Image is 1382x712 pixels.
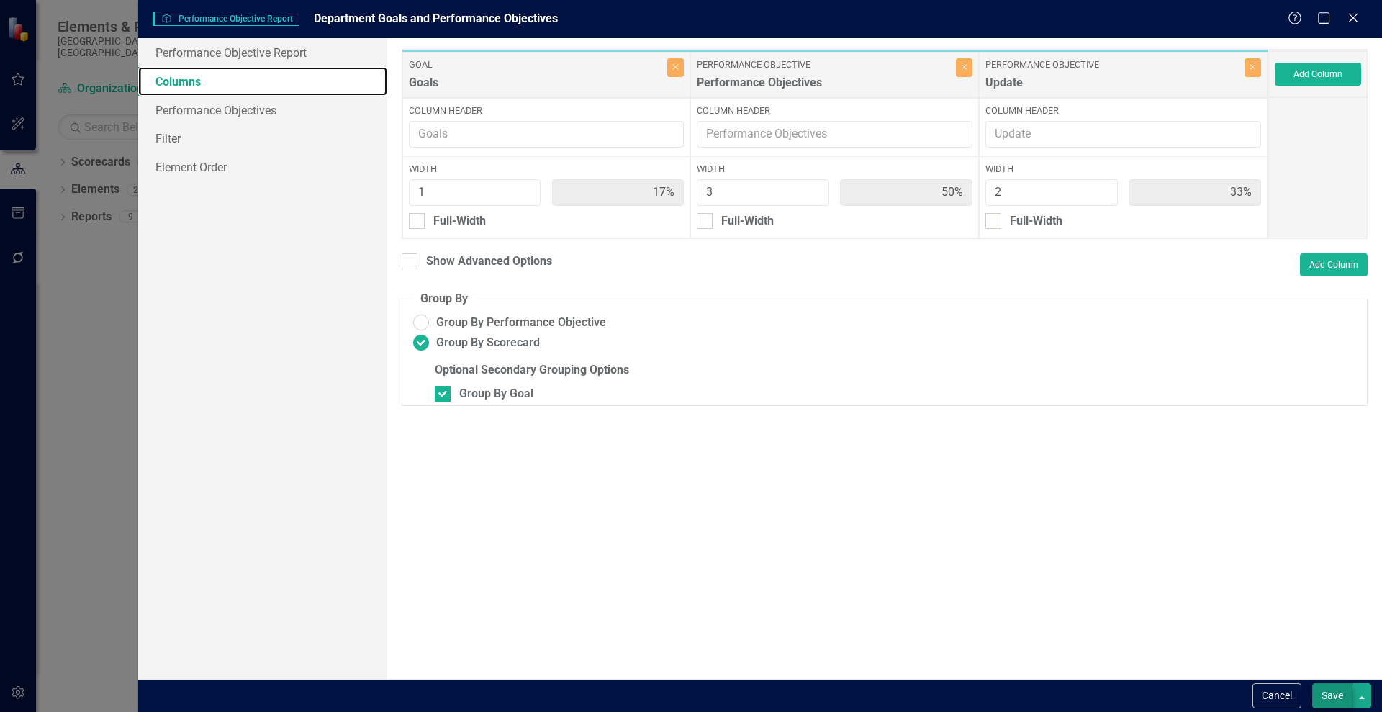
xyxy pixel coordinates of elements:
[426,253,552,270] div: Show Advanced Options
[985,58,1241,71] label: Performance Objective
[153,12,299,26] span: Performance Objective Report
[985,163,1261,176] label: Width
[985,75,1241,99] div: Update
[1312,683,1352,708] button: Save
[436,335,540,351] span: Group By Scorecard
[138,67,387,96] a: Columns
[1275,63,1361,86] button: Add Column
[409,179,541,206] input: Column Width
[409,104,685,117] label: Column Header
[138,96,387,125] a: Performance Objectives
[1300,253,1368,276] button: Add Column
[138,153,387,181] a: Element Order
[433,213,486,230] div: Full-Width
[985,179,1118,206] input: Column Width
[697,179,829,206] input: Column Width
[435,362,1356,379] label: Optional Secondary Grouping Options
[1010,213,1062,230] div: Full-Width
[697,75,952,99] div: Performance Objectives
[985,104,1261,117] label: Column Header
[697,104,972,117] label: Column Header
[436,315,606,331] span: Group By Performance Objective
[697,58,952,71] label: Performance Objective
[409,163,685,176] label: Width
[459,386,533,402] div: Group By Goal
[413,291,475,307] legend: Group By
[697,121,972,148] input: Performance Objectives
[138,124,387,153] a: Filter
[721,213,774,230] div: Full-Width
[409,75,664,99] div: Goals
[138,38,387,67] a: Performance Objective Report
[697,163,972,176] label: Width
[409,121,685,148] input: Goals
[314,12,558,25] span: Department Goals and Performance Objectives
[985,121,1261,148] input: Update
[1252,683,1301,708] button: Cancel
[409,58,664,71] label: Goal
